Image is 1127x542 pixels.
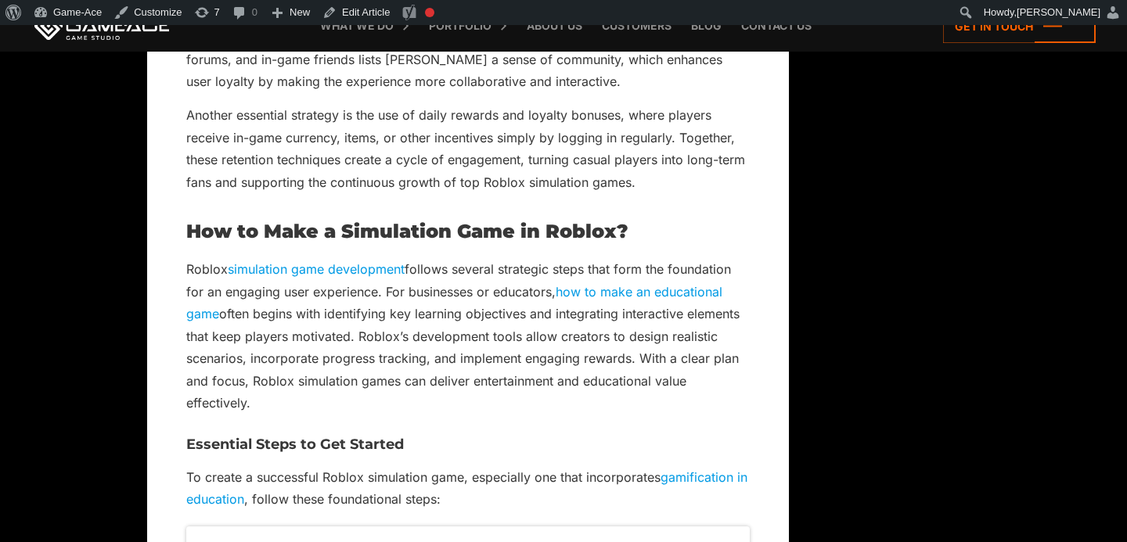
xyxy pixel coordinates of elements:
[1017,6,1100,18] span: [PERSON_NAME]
[228,261,405,277] a: simulation game development
[943,9,1096,43] a: Get in touch
[425,8,434,17] div: Focus keyphrase not set
[186,258,750,414] p: Roblox follows several strategic steps that form the foundation for an engaging user experience. ...
[186,104,750,193] p: Another essential strategy is the use of daily rewards and loyalty bonuses, where players receive...
[186,221,750,242] h2: How to Make a Simulation Game in Roblox?
[186,466,750,511] p: To create a successful Roblox simulation game, especially one that incorporates , follow these fo...
[186,437,750,453] h3: Essential Steps to Get Started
